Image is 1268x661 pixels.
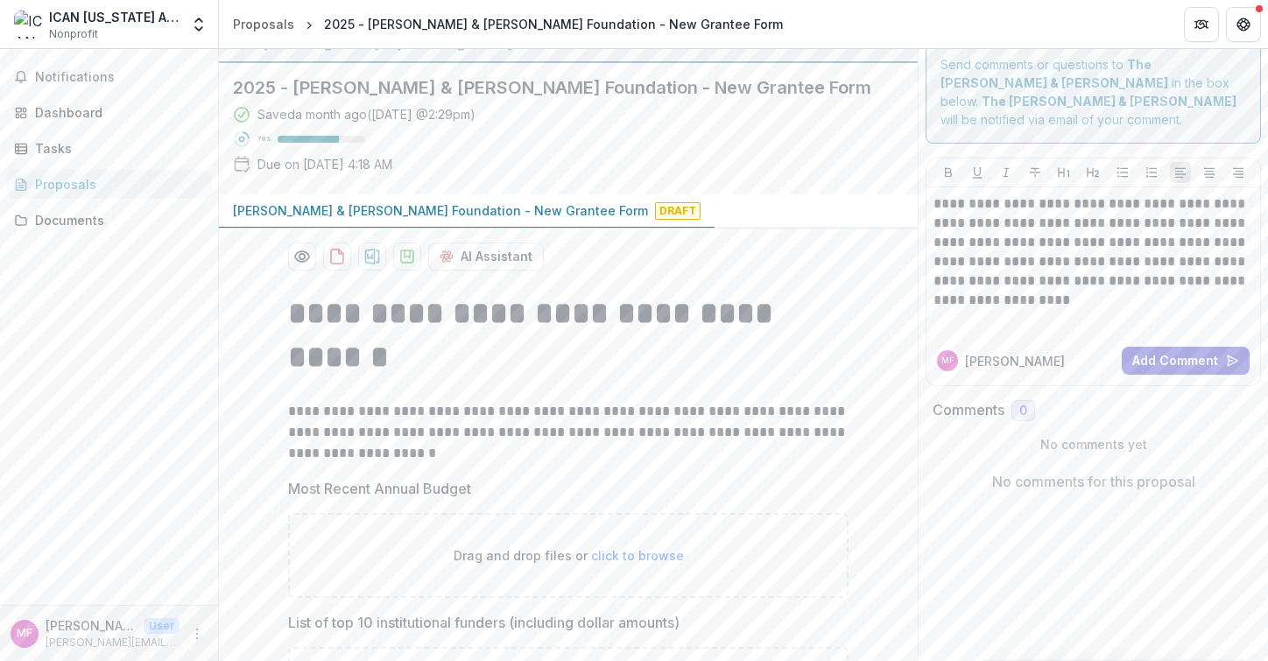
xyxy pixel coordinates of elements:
a: Proposals [226,11,301,37]
button: download-proposal [393,243,421,271]
span: Draft [655,202,701,220]
p: Most Recent Annual Budget [288,478,471,499]
button: Italicize [996,162,1017,183]
p: [PERSON_NAME][EMAIL_ADDRESS][PERSON_NAME][DOMAIN_NAME] [46,635,180,650]
button: More [187,623,208,644]
div: Saved a month ago ( [DATE] @ 2:29pm ) [257,105,475,123]
nav: breadcrumb [226,11,790,37]
span: click to browse [591,548,684,563]
button: Partners [1184,7,1219,42]
a: Documents [7,206,211,235]
button: Ordered List [1141,162,1162,183]
p: List of top 10 institutional funders (including dollar amounts) [288,612,680,633]
strong: The [PERSON_NAME] & [PERSON_NAME] [982,94,1236,109]
div: Proposals [233,15,294,33]
span: 0 [1019,404,1027,418]
div: Dashboard [35,103,197,122]
p: Due on [DATE] 4:18 AM [257,155,392,173]
button: Notifications [7,63,211,91]
button: Preview f86b1a83-be77-4c57-af75-9c9cdd57200b-0.pdf [288,243,316,271]
button: AI Assistant [428,243,544,271]
h2: 2025 - [PERSON_NAME] & [PERSON_NAME] Foundation - New Grantee Form [233,77,876,98]
button: download-proposal [323,243,351,271]
div: Mary Fitzsimmons [17,628,32,639]
button: Underline [967,162,988,183]
button: Strike [1025,162,1046,183]
p: User [144,618,180,634]
div: Proposals [35,175,197,193]
button: Align Center [1199,162,1220,183]
p: No comments for this proposal [992,471,1195,492]
p: [PERSON_NAME] [46,616,137,635]
div: 2025 - [PERSON_NAME] & [PERSON_NAME] Foundation - New Grantee Form [324,15,783,33]
button: Bullet List [1112,162,1133,183]
span: Notifications [35,70,204,85]
button: Add Comment [1122,347,1250,375]
button: download-proposal [358,243,386,271]
button: Bold [938,162,959,183]
div: Tasks [35,139,197,158]
p: [PERSON_NAME] [965,352,1065,370]
div: Send comments or questions to in the box below. will be notified via email of your comment. [926,40,1261,144]
div: Mary Fitzsimmons [941,356,955,365]
a: Tasks [7,134,211,163]
img: ICAN California Abilities Network [14,11,42,39]
a: Dashboard [7,98,211,127]
button: Open entity switcher [187,7,211,42]
p: Drag and drop files or [454,546,684,565]
p: 70 % [257,133,271,145]
button: Heading 1 [1053,162,1074,183]
span: Nonprofit [49,26,98,42]
div: Documents [35,211,197,229]
p: No comments yet [933,435,1254,454]
div: ICAN [US_STATE] Abilities Network [49,8,180,26]
button: Heading 2 [1082,162,1103,183]
button: Align Left [1170,162,1191,183]
a: Proposals [7,170,211,199]
button: Align Right [1228,162,1249,183]
h2: Comments [933,402,1004,418]
button: Get Help [1226,7,1261,42]
p: [PERSON_NAME] & [PERSON_NAME] Foundation - New Grantee Form [233,201,648,220]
